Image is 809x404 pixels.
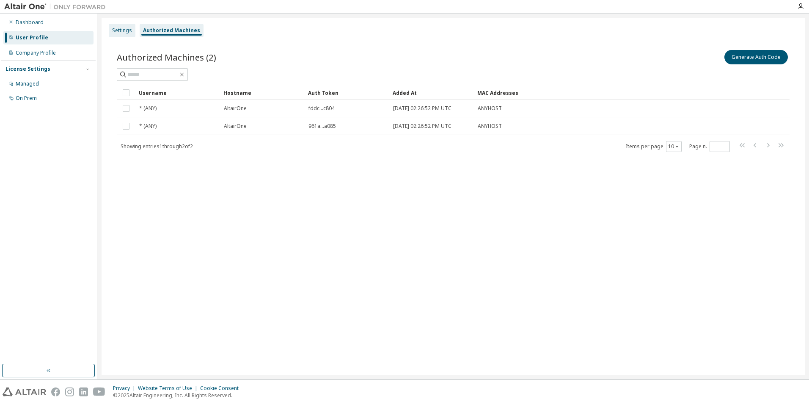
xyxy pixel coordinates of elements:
p: © 2025 Altair Engineering, Inc. All Rights Reserved. [113,392,244,399]
span: * (ANY) [139,105,157,112]
span: [DATE] 02:26:52 PM UTC [393,123,451,130]
div: Cookie Consent [200,385,244,392]
div: User Profile [16,34,48,41]
span: AltairOne [224,105,247,112]
div: License Settings [6,66,50,72]
span: Page n. [689,141,730,152]
div: Dashboard [16,19,44,26]
img: altair_logo.svg [3,387,46,396]
span: * (ANY) [139,123,157,130]
button: 10 [668,143,680,150]
span: [DATE] 02:26:52 PM UTC [393,105,451,112]
span: fddc...c804 [308,105,335,112]
span: AltairOne [224,123,247,130]
span: ANYHOST [478,105,502,112]
span: 961a...a085 [308,123,336,130]
div: Added At [393,86,471,100]
div: Company Profile [16,50,56,56]
img: linkedin.svg [79,387,88,396]
div: Hostname [223,86,301,100]
span: Showing entries 1 through 2 of 2 [121,143,193,150]
div: Username [139,86,217,100]
div: Auth Token [308,86,386,100]
div: Privacy [113,385,138,392]
div: MAC Addresses [477,86,701,100]
img: instagram.svg [65,387,74,396]
span: ANYHOST [478,123,502,130]
img: youtube.svg [93,387,105,396]
div: Managed [16,80,39,87]
span: Items per page [626,141,682,152]
div: Settings [112,27,132,34]
div: Website Terms of Use [138,385,200,392]
div: Authorized Machines [143,27,200,34]
div: On Prem [16,95,37,102]
img: Altair One [4,3,110,11]
img: facebook.svg [51,387,60,396]
button: Generate Auth Code [724,50,788,64]
span: Authorized Machines (2) [117,51,216,63]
